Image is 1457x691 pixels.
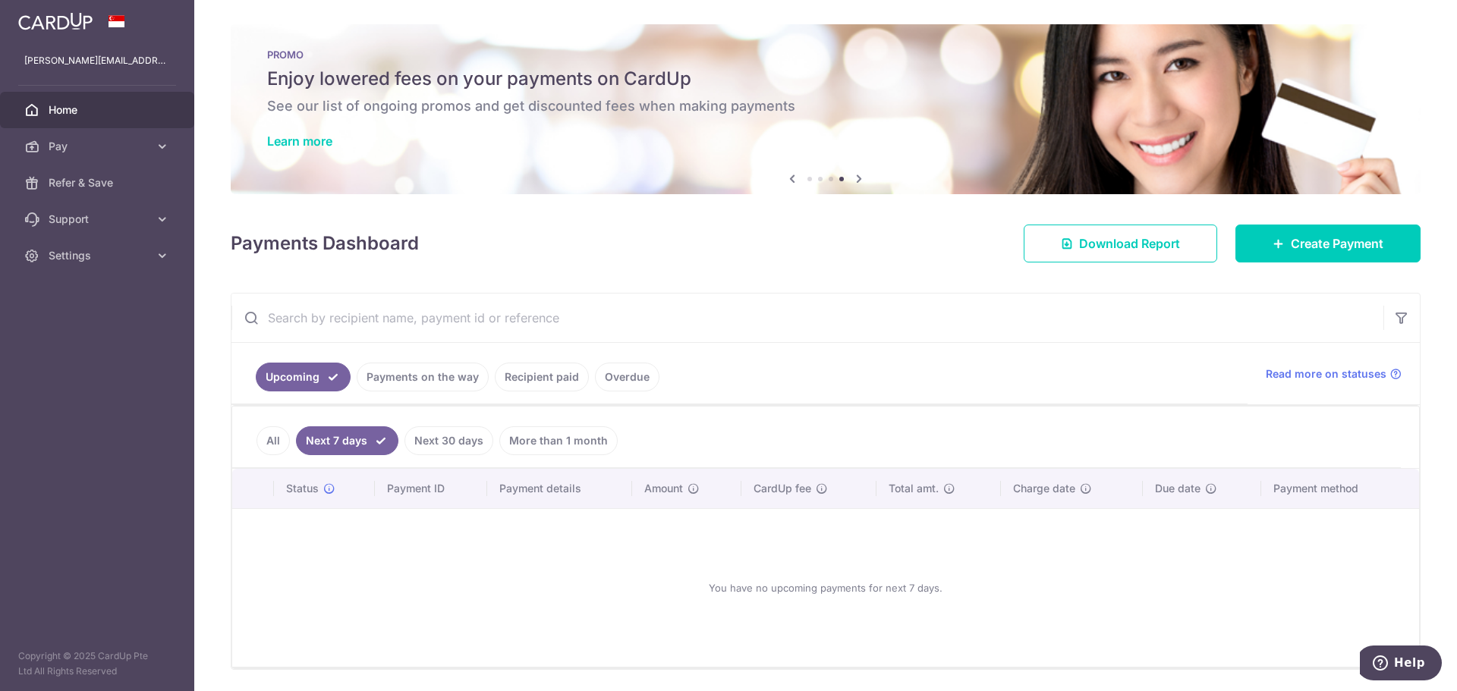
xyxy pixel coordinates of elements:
span: Read more on statuses [1266,366,1386,382]
img: Latest Promos banner [231,24,1421,194]
span: Amount [644,481,683,496]
a: Download Report [1024,225,1217,262]
span: Pay [49,139,149,154]
h5: Enjoy lowered fees on your payments on CardUp [267,67,1384,91]
span: CardUp fee [754,481,811,496]
input: Search by recipient name, payment id or reference [231,294,1383,342]
h6: See our list of ongoing promos and get discounted fees when making payments [267,97,1384,115]
a: Overdue [595,363,659,391]
a: Next 7 days [296,426,398,455]
span: Home [49,102,149,118]
span: Download Report [1079,234,1180,253]
span: Due date [1155,481,1201,496]
span: Settings [49,248,149,263]
span: Status [286,481,319,496]
p: [PERSON_NAME][EMAIL_ADDRESS][DOMAIN_NAME] [24,53,170,68]
a: Read more on statuses [1266,366,1402,382]
a: Payments on the way [357,363,489,391]
iframe: Opens a widget where you can find more information [1360,645,1442,683]
h4: Payments Dashboard [231,230,419,257]
a: Next 30 days [404,426,493,455]
a: All [256,426,290,455]
span: Create Payment [1291,234,1383,253]
a: Upcoming [256,363,351,391]
span: Refer & Save [49,175,149,190]
span: Support [49,212,149,227]
a: Learn more [267,133,332,149]
div: You have no upcoming payments for next 7 days. [250,521,1401,655]
a: Recipient paid [495,363,589,391]
p: PROMO [267,49,1384,61]
span: Charge date [1013,481,1075,496]
th: Payment method [1261,469,1419,508]
a: More than 1 month [499,426,618,455]
th: Payment details [487,469,633,508]
img: CardUp [18,12,93,30]
a: Create Payment [1235,225,1421,262]
th: Payment ID [375,469,487,508]
span: Total amt. [889,481,939,496]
